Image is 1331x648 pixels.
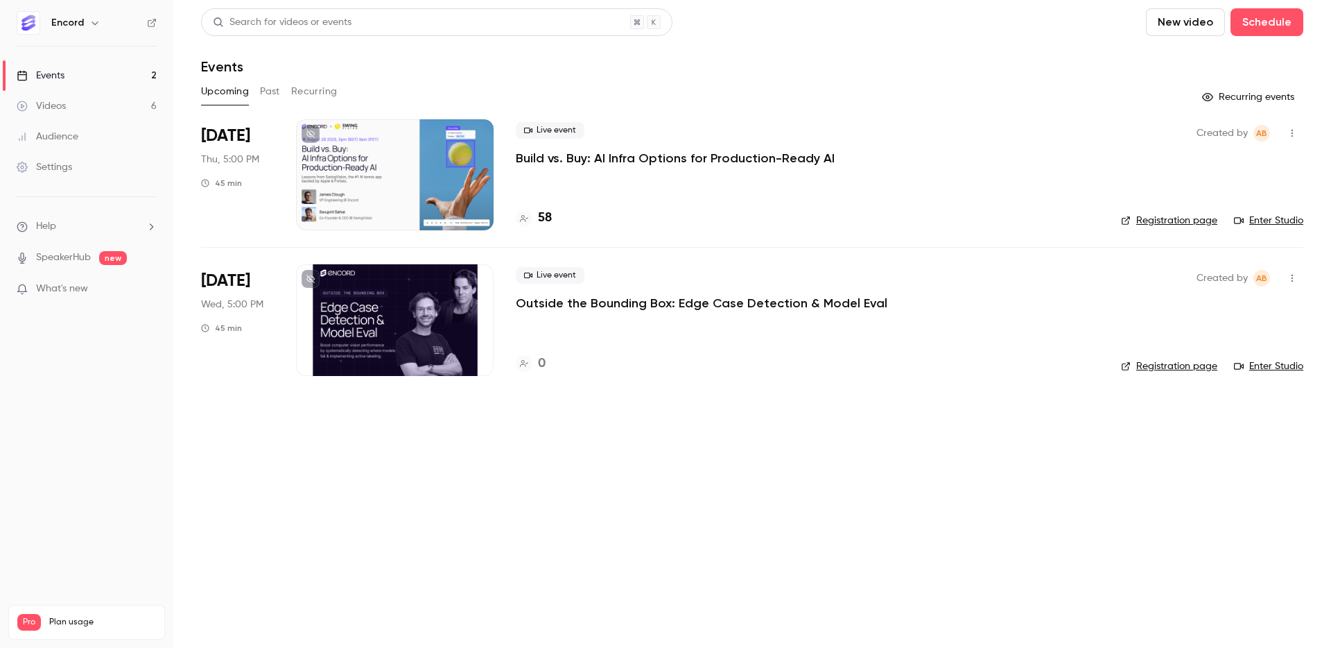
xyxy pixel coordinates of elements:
[49,617,156,628] span: Plan usage
[17,99,66,113] div: Videos
[1230,8,1303,36] button: Schedule
[1196,86,1303,108] button: Recurring events
[17,614,41,631] span: Pro
[516,122,584,139] span: Live event
[1234,359,1303,373] a: Enter Studio
[538,355,546,373] h4: 0
[1197,125,1248,142] span: Created by
[291,80,338,103] button: Recurring
[51,16,84,30] h6: Encord
[1146,8,1225,36] button: New video
[516,209,552,228] a: 58
[201,80,249,103] button: Upcoming
[516,295,887,312] a: Outside the Bounding Box: Edge Case Detection & Model Eval
[1253,125,1270,142] span: Annabel Benjamin
[17,69,64,83] div: Events
[213,15,351,30] div: Search for videos or events
[36,219,56,234] span: Help
[1197,270,1248,287] span: Created by
[1121,359,1217,373] a: Registration page
[36,282,88,296] span: What's new
[1234,214,1303,228] a: Enter Studio
[201,323,242,334] div: 45 min
[1121,214,1217,228] a: Registration page
[201,270,250,292] span: [DATE]
[516,267,584,284] span: Live event
[201,125,250,147] span: [DATE]
[538,209,552,228] h4: 58
[1256,270,1267,287] span: AB
[201,264,274,375] div: Sep 10 Wed, 5:00 PM (Europe/London)
[1256,125,1267,142] span: AB
[36,250,91,265] a: SpeakerHub
[17,130,78,144] div: Audience
[516,150,835,167] a: Build vs. Buy: AI Infra Options for Production-Ready AI
[201,178,242,189] div: 45 min
[201,58,243,75] h1: Events
[17,160,72,174] div: Settings
[201,153,259,167] span: Thu, 5:00 PM
[201,298,263,312] span: Wed, 5:00 PM
[516,355,546,373] a: 0
[201,119,274,230] div: Aug 28 Thu, 5:00 PM (Europe/London)
[99,251,127,265] span: new
[17,219,157,234] li: help-dropdown-opener
[260,80,280,103] button: Past
[1253,270,1270,287] span: Annabel Benjamin
[17,12,40,34] img: Encord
